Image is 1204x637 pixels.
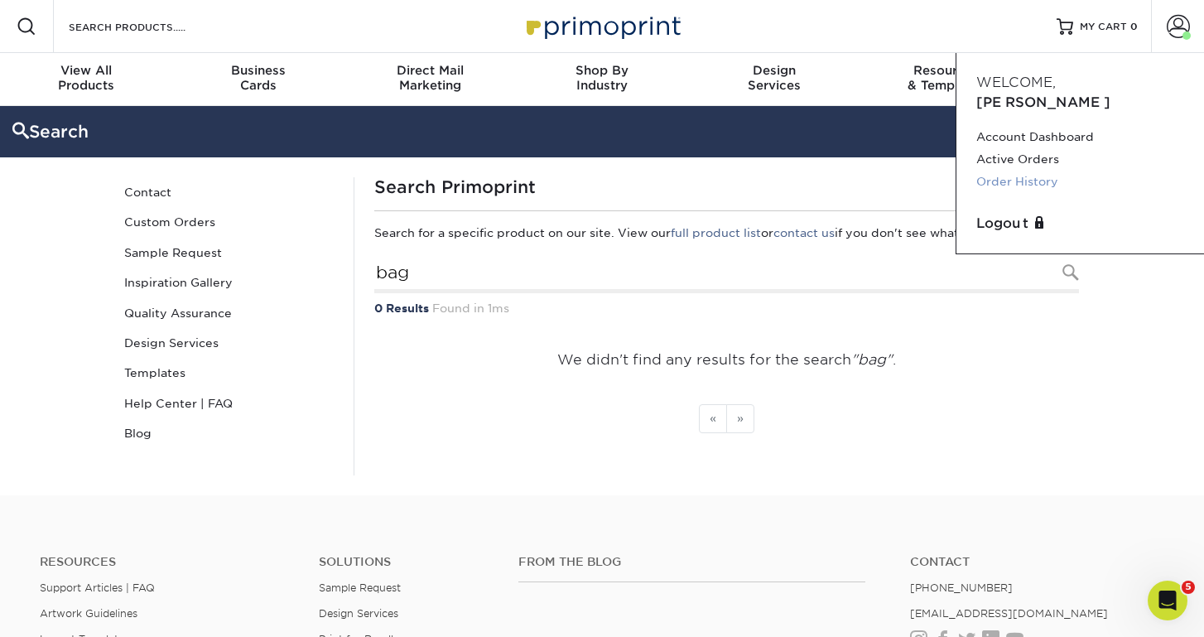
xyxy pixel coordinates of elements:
[516,63,688,78] span: Shop By
[118,418,341,448] a: Blog
[516,53,688,106] a: Shop ByIndustry
[432,302,509,315] span: Found in 1ms
[319,555,494,569] h4: Solutions
[344,63,516,78] span: Direct Mail
[519,8,685,44] img: Primoprint
[976,148,1184,171] a: Active Orders
[1148,581,1187,620] iframe: Intercom live chat
[518,555,864,569] h4: From the Blog
[374,302,429,315] strong: 0 Results
[860,63,1033,78] span: Resources
[374,177,1079,197] h1: Search Primoprint
[172,53,344,106] a: BusinessCards
[860,53,1033,106] a: Resources& Templates
[976,126,1184,148] a: Account Dashboard
[860,63,1033,93] div: & Templates
[344,63,516,93] div: Marketing
[118,298,341,328] a: Quality Assurance
[910,582,1013,594] a: [PHONE_NUMBER]
[319,607,398,620] a: Design Services
[374,255,1079,293] input: Search Products...
[688,53,860,106] a: DesignServices
[688,63,860,78] span: Design
[773,226,835,239] a: contact us
[976,214,1184,234] a: Logout
[1130,21,1138,32] span: 0
[118,328,341,358] a: Design Services
[319,582,401,594] a: Sample Request
[172,63,344,93] div: Cards
[374,224,1079,241] p: Search for a specific product on our site. View our or if you don't see what you're looking for!
[344,53,516,106] a: Direct MailMarketing
[118,388,341,418] a: Help Center | FAQ
[688,63,860,93] div: Services
[671,226,761,239] a: full product list
[976,171,1184,193] a: Order History
[516,63,688,93] div: Industry
[976,75,1056,90] span: Welcome,
[374,350,1079,371] p: We didn't find any results for the search .
[172,63,344,78] span: Business
[118,238,341,268] a: Sample Request
[118,177,341,207] a: Contact
[67,17,229,36] input: SEARCH PRODUCTS.....
[910,607,1108,620] a: [EMAIL_ADDRESS][DOMAIN_NAME]
[1182,581,1195,594] span: 5
[976,94,1110,110] span: [PERSON_NAME]
[1080,20,1127,34] span: MY CART
[118,207,341,237] a: Custom Orders
[851,351,893,368] em: "bag"
[118,358,341,388] a: Templates
[40,555,294,569] h4: Resources
[118,268,341,297] a: Inspiration Gallery
[910,555,1164,569] a: Contact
